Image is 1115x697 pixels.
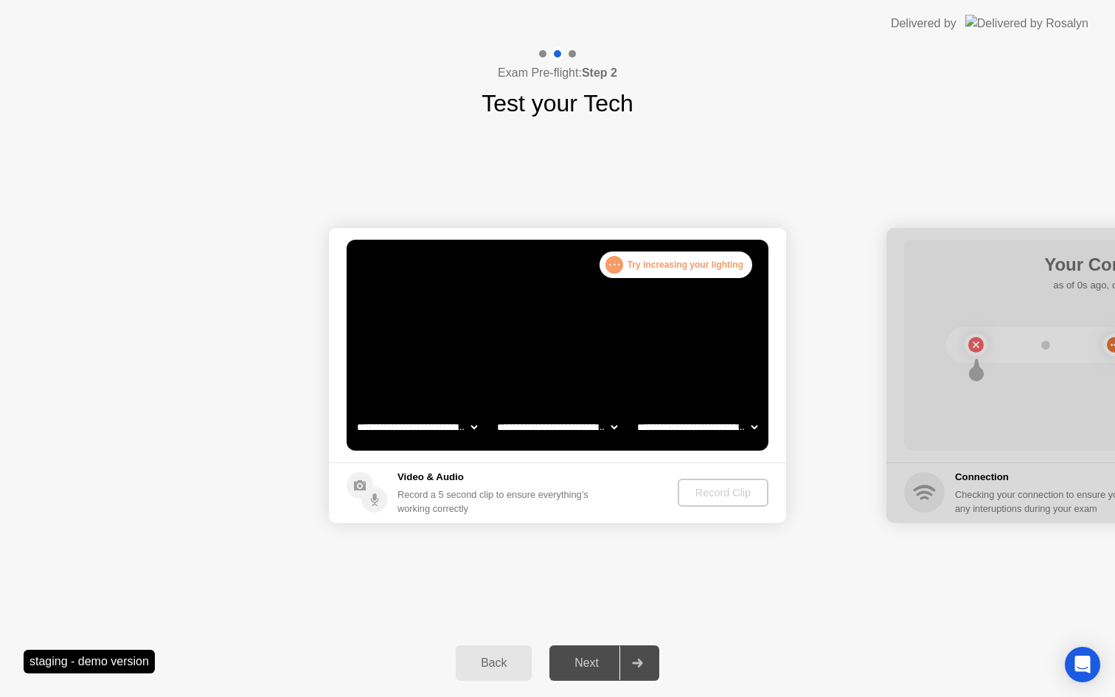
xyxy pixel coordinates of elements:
div: Next [554,656,619,670]
div: Record a 5 second clip to ensure everything’s working correctly [397,488,594,516]
select: Available cameras [354,412,480,442]
h4: Exam Pre-flight: [498,64,617,82]
div: Delivered by [891,15,956,32]
div: . . . [605,256,623,274]
div: Try increasing your lighting [600,252,752,278]
div: Record Clip [684,487,763,499]
div: staging - demo version [24,650,155,673]
img: Delivered by Rosalyn [965,15,1088,32]
h5: Video & Audio [397,470,594,485]
h1: Test your Tech [482,86,633,121]
button: Back [456,645,532,681]
button: Record Clip [678,479,768,507]
select: Available speakers [494,412,620,442]
select: Available microphones [634,412,760,442]
button: Next [549,645,659,681]
b: Step 2 [582,66,617,79]
div: Back [460,656,527,670]
div: Open Intercom Messenger [1065,647,1100,682]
